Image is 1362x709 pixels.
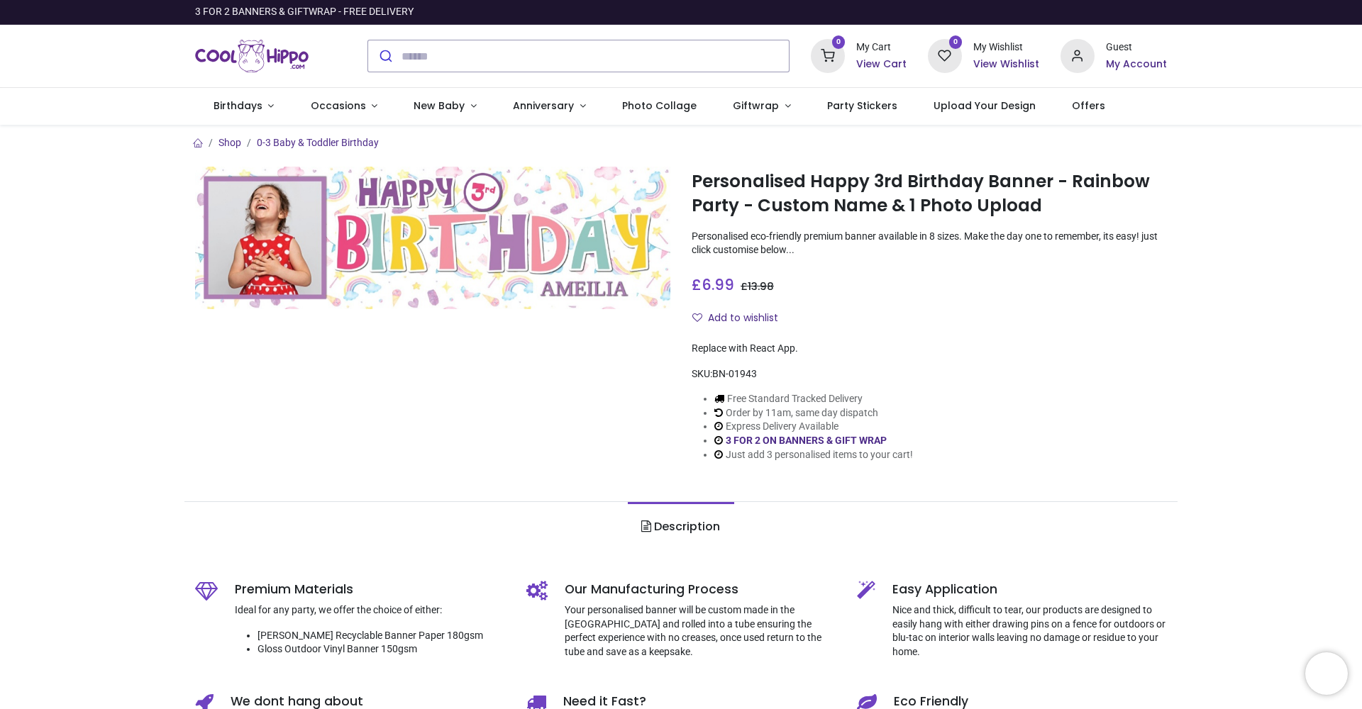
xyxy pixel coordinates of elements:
[311,99,366,113] span: Occasions
[692,367,1167,381] div: SKU:
[1072,99,1105,113] span: Offers
[257,137,379,148] a: 0-3 Baby & Toddler Birthday
[856,57,907,72] a: View Cart
[714,448,913,462] li: Just add 3 personalised items to your cart!
[973,57,1039,72] a: View Wishlist
[396,88,495,125] a: New Baby
[258,642,505,657] li: Gloss Outdoor Vinyl Banner 150gsm
[258,629,505,643] li: [PERSON_NAME] Recyclable Banner Paper 180gsm
[414,99,465,113] span: New Baby
[712,368,757,379] span: BN-01943
[748,279,774,294] span: 13.98
[726,435,887,446] a: 3 FOR 2 ON BANNERS & GIFT WRAP
[741,279,774,294] span: £
[949,35,963,49] sup: 0
[692,306,790,330] button: Add to wishlistAdd to wishlist
[235,603,505,618] p: Ideal for any party, we offer the choice of either:
[692,342,1167,356] div: Replace with React App.
[856,40,907,55] div: My Cart
[195,88,292,125] a: Birthdays
[702,274,734,295] span: 6.99
[714,406,913,420] li: Order by 11am, same day dispatch
[714,392,913,406] li: Free Standard Tracked Delivery
[692,313,702,323] i: Add to wishlist
[692,230,1167,257] p: Personalised eco-friendly premium banner available in 8 sizes. Make the day one to remember, its ...
[892,603,1167,659] p: Nice and thick, difficult to tear, our products are designed to easily hang with either drawing p...
[628,502,733,552] a: Description
[869,5,1167,19] iframe: Customer reviews powered by Trustpilot
[195,36,309,76] img: Cool Hippo
[494,88,604,125] a: Anniversary
[934,99,1036,113] span: Upload Your Design
[565,603,836,659] p: Your personalised banner will be custom made in the [GEOGRAPHIC_DATA] and rolled into a tube ensu...
[1305,652,1348,695] iframe: Brevo live chat
[692,169,1167,218] h1: Personalised Happy 3rd Birthday Banner - Rainbow Party - Custom Name & 1 Photo Upload
[292,88,396,125] a: Occasions
[513,99,574,113] span: Anniversary
[811,50,845,61] a: 0
[368,40,402,72] button: Submit
[928,50,962,61] a: 0
[195,167,670,309] img: Personalised Happy 3rd Birthday Banner - Rainbow Party - Custom Name & 1 Photo Upload
[973,40,1039,55] div: My Wishlist
[714,88,809,125] a: Giftwrap
[832,35,846,49] sup: 0
[195,5,414,19] div: 3 FOR 2 BANNERS & GIFTWRAP - FREE DELIVERY
[692,274,734,295] span: £
[235,581,505,598] h5: Premium Materials
[1106,57,1167,72] a: My Account
[714,420,913,434] li: Express Delivery Available
[218,137,241,148] a: Shop
[565,581,836,598] h5: Our Manufacturing Process
[622,99,697,113] span: Photo Collage
[892,581,1167,598] h5: Easy Application
[195,36,309,76] a: Logo of Cool Hippo
[214,99,262,113] span: Birthdays
[733,99,779,113] span: Giftwrap
[827,99,897,113] span: Party Stickers
[1106,40,1167,55] div: Guest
